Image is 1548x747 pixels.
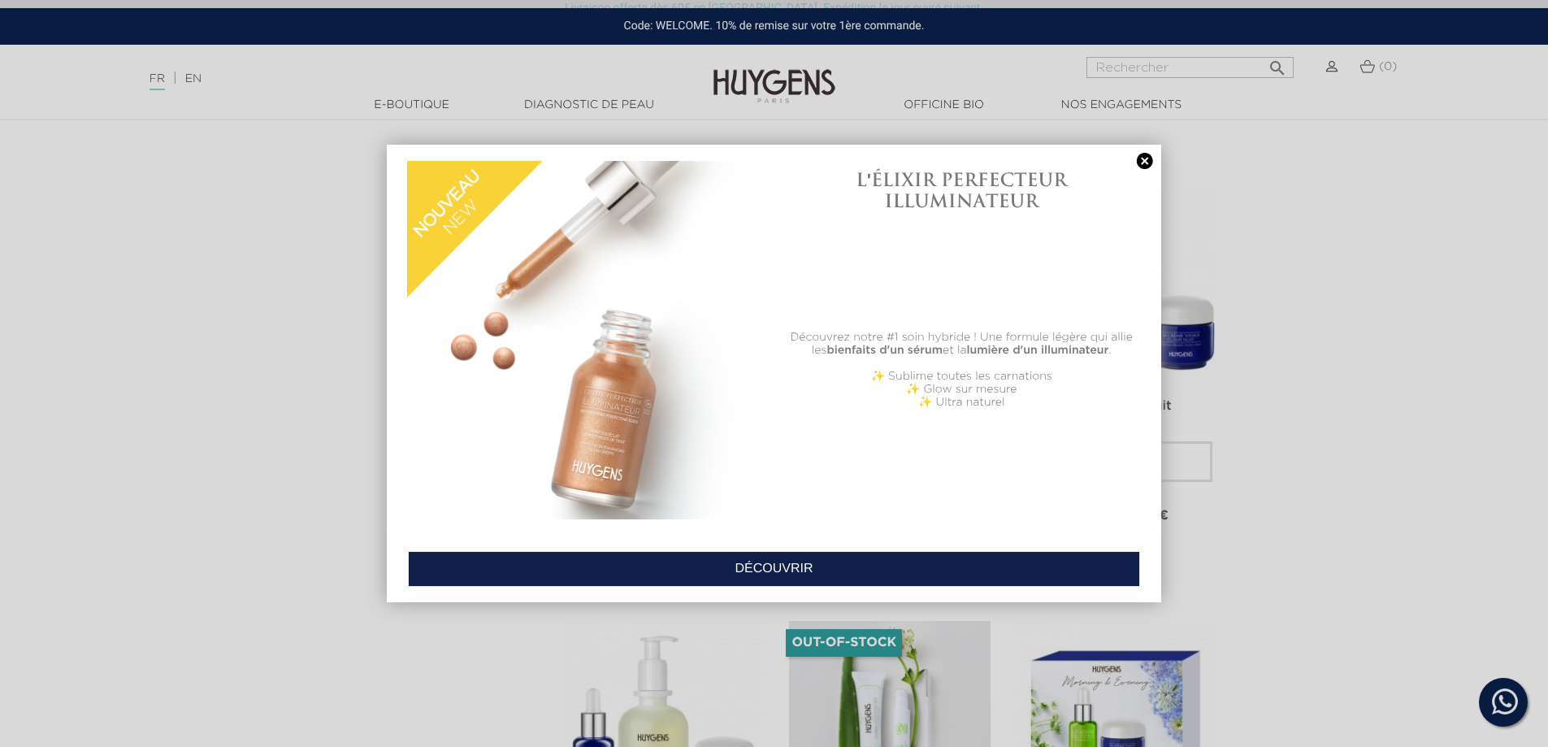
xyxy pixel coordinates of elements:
p: ✨ Glow sur mesure [783,383,1141,396]
p: ✨ Sublime toutes les carnations [783,370,1141,383]
b: lumière d'un illuminateur [967,345,1109,356]
a: DÉCOUVRIR [408,551,1140,587]
p: ✨ Ultra naturel [783,396,1141,409]
b: bienfaits d'un sérum [826,345,943,356]
p: Découvrez notre #1 soin hybride ! Une formule légère qui allie les et la . [783,331,1141,357]
h1: L'ÉLIXIR PERFECTEUR ILLUMINATEUR [783,169,1141,212]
